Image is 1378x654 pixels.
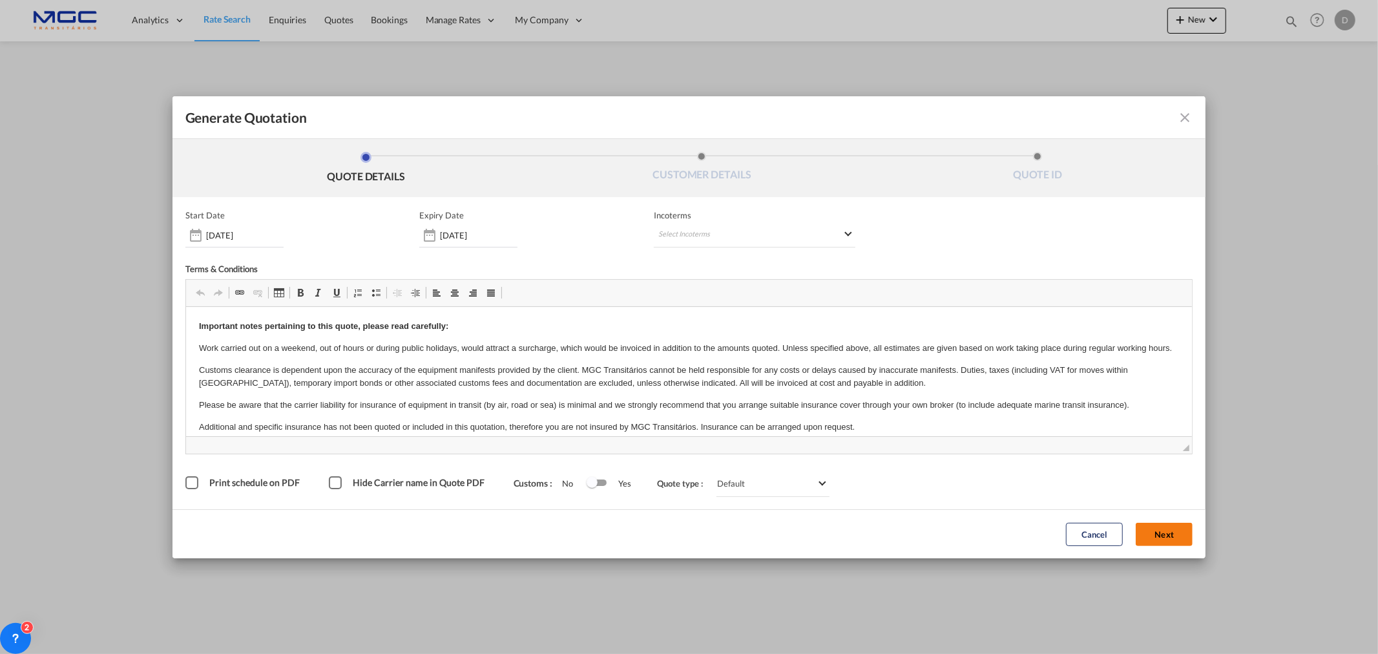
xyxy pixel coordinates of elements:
a: Hiperligação (Ctrl+K) [231,284,249,301]
span: Quote type : [658,478,713,489]
md-checkbox: Print schedule on PDF [185,477,303,490]
p: Please be aware that the carrier liability for insurance of equipment in transit (by air, road or... [13,92,994,105]
p: Expiry Date [419,210,464,220]
p: Additional and specific insurance has not been quoted or included in this quotation, therefore yo... [13,114,994,127]
div: Terms & Conditions [185,264,689,279]
button: Next [1136,523,1193,546]
a: Eliminar hiperligação [249,284,267,301]
a: Aumentar avanço [406,284,424,301]
md-icon: icon-close fg-AAA8AD cursor m-0 [1177,110,1193,125]
a: Justificado [482,284,500,301]
input: Start date [206,230,284,240]
a: Numeração [349,284,367,301]
a: Alinhar à esquerda [428,284,446,301]
a: Alinhar à direita [464,284,482,301]
span: Redimensionar [1183,445,1189,451]
button: Cancel [1066,523,1123,546]
body: Editor de texto enriquecido, editor2 [13,13,994,271]
li: QUOTE DETAILS [198,152,534,187]
a: Sublinhado (Ctrl+U) [328,284,346,301]
a: Tabela [270,284,288,301]
strong: Important notes pertaining to this quote, please read carefully: [13,14,262,24]
p: Customs clearance is dependent upon the accuracy of the equipment manifests provided by the clien... [13,57,994,84]
a: Centrado [446,284,464,301]
span: Incoterms [654,210,855,220]
a: Refazer (Ctrl+Y) [209,284,227,301]
a: Anular (Ctrl+Z) [191,284,209,301]
span: Generate Quotation [185,109,307,126]
md-switch: Switch 1 [587,474,606,493]
li: QUOTE ID [870,152,1206,187]
span: Hide Carrier name in Quote PDF [353,477,485,488]
md-select: Select Incoterms [654,224,855,248]
input: Expiry date [440,230,517,240]
iframe: Editor de texto enriquecido, editor2 [186,307,1193,436]
span: Print schedule on PDF [209,477,300,488]
md-checkbox: Hide Carrier name in Quote PDF [329,477,488,490]
div: Default [718,478,746,489]
span: Customs : [514,478,563,489]
a: Diminuir avanço [388,284,406,301]
span: Yes [606,478,632,489]
p: Start Date [185,210,225,220]
a: Itálico (Ctrl+I) [309,284,328,301]
a: Negrito (Ctrl+B) [291,284,309,301]
p: Work carried out on a weekend, out of hours or during public holidays, would attract a surcharge,... [13,35,994,48]
span: No [563,478,587,489]
md-dialog: Generate QuotationQUOTE ... [172,96,1206,558]
a: Marcas [367,284,385,301]
li: CUSTOMER DETAILS [534,152,870,187]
